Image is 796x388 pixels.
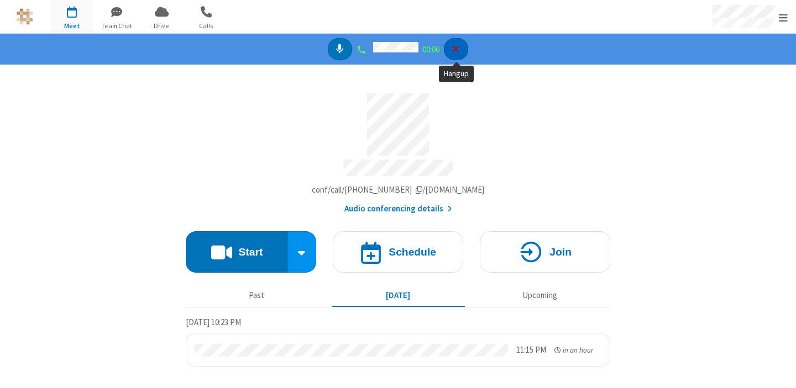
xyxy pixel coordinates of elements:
span: Meet [51,21,93,31]
div: Start conference options [288,231,317,273]
button: Upcoming [473,285,606,306]
span: Copy my meeting room link [312,184,485,195]
span: Calls [186,21,227,31]
img: iotum.​ucaas.​tech [17,8,33,25]
button: Copy my meeting room linkCopy my meeting room link [312,184,485,196]
section: Today's Meetings [186,316,610,367]
iframe: Chat [768,359,788,380]
button: Audio conferencing details [344,203,452,215]
span: in an hour [563,346,593,355]
button: Start [186,231,288,273]
h4: Start [238,247,263,257]
button: Hangup [444,38,469,61]
div: 11:15 PM [516,344,546,357]
span: Drive [141,21,182,31]
h4: Schedule [389,247,436,257]
button: [DATE] [332,285,465,306]
span: Team Chat [96,21,138,31]
button: Schedule [333,231,463,273]
span: Caller ID 16475582642 [373,42,418,52]
span: 00:06 [422,44,439,55]
h4: Join [549,247,572,257]
button: Mute [328,38,353,61]
div: Connected / Registered [357,43,369,56]
span: [DATE] 10:23 PM [186,317,241,327]
button: Join [480,231,610,273]
nav: controls [328,38,469,61]
section: Account details [186,85,610,215]
button: Past [190,285,323,306]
